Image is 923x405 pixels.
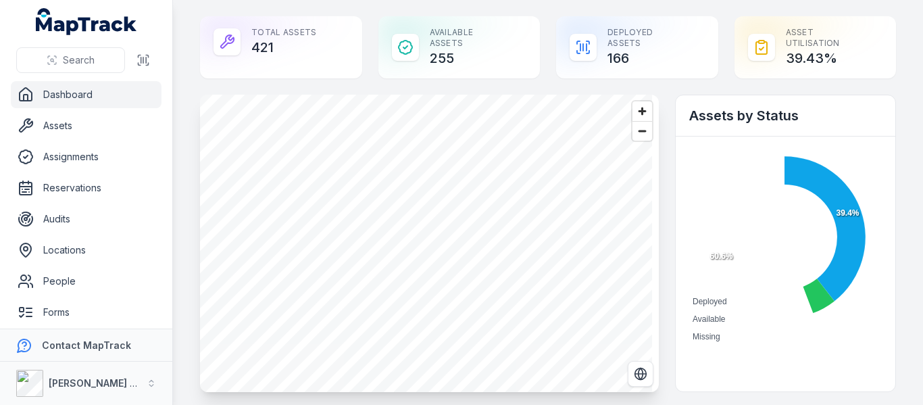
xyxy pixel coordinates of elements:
a: Forms [11,299,161,326]
span: Missing [693,332,720,341]
a: Audits [11,206,161,233]
strong: [PERSON_NAME] Group [49,377,159,389]
a: Reservations [11,174,161,201]
button: Zoom out [632,121,652,141]
a: Locations [11,237,161,264]
span: Deployed [693,297,727,306]
strong: Contact MapTrack [42,339,131,351]
a: Dashboard [11,81,161,108]
a: Assets [11,112,161,139]
a: Assignments [11,143,161,170]
span: Search [63,53,95,67]
button: Search [16,47,125,73]
a: MapTrack [36,8,137,35]
button: Switch to Satellite View [628,361,653,387]
a: People [11,268,161,295]
button: Zoom in [632,101,652,121]
h2: Assets by Status [689,106,882,125]
span: Available [693,314,725,324]
canvas: Map [200,95,652,392]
